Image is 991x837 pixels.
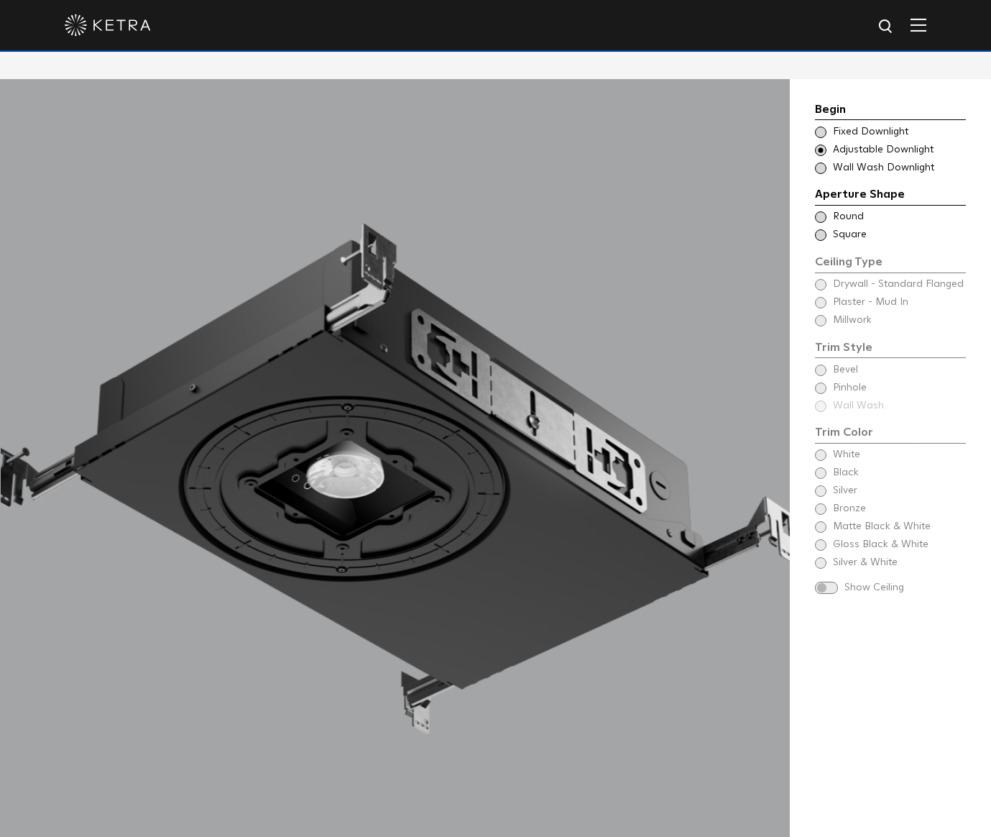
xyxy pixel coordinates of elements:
[65,14,151,36] img: ketra-logo-2019-white
[833,161,964,175] span: Wall Wash Downlight
[844,581,966,595] span: Show Ceiling
[815,101,966,121] div: Begin
[911,18,926,32] img: Hamburger%20Nav.svg
[833,125,964,139] span: Fixed Downlight
[833,143,964,157] span: Adjustable Downlight
[833,210,964,224] span: Round
[815,186,966,206] div: Aperture Shape
[833,228,964,242] span: Square
[877,18,895,36] img: search icon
